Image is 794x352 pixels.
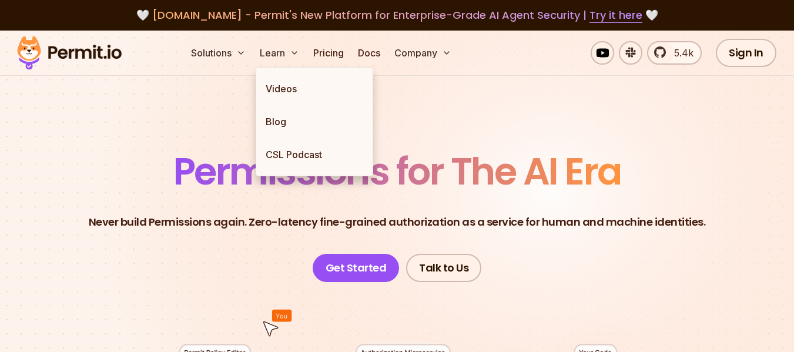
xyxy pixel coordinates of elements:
a: Blog [256,105,373,138]
span: Permissions for The AI Era [173,145,621,197]
a: Videos [256,72,373,105]
a: 5.4k [647,41,702,65]
button: Solutions [186,41,250,65]
a: CSL Podcast [256,138,373,171]
span: 5.4k [667,46,694,60]
a: Pricing [309,41,349,65]
img: Permit logo [12,33,127,73]
div: 🤍 🤍 [28,7,766,24]
a: Docs [353,41,385,65]
a: Try it here [589,8,642,23]
span: [DOMAIN_NAME] - Permit's New Platform for Enterprise-Grade AI Agent Security | [152,8,642,22]
button: Company [390,41,456,65]
a: Get Started [313,254,400,282]
a: Talk to Us [406,254,481,282]
button: Learn [255,41,304,65]
p: Never build Permissions again. Zero-latency fine-grained authorization as a service for human and... [89,214,706,230]
a: Sign In [716,39,776,67]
